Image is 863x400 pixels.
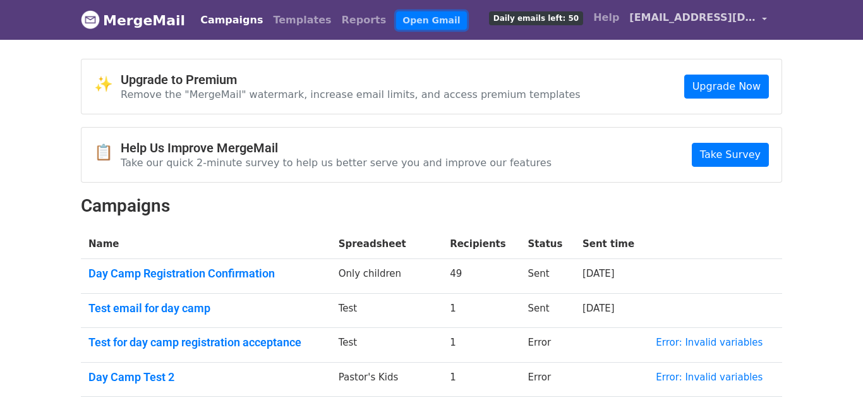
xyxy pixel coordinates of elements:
[88,301,323,315] a: Test email for day camp
[121,88,581,101] p: Remove the "MergeMail" watermark, increase email limits, and access premium templates
[684,75,769,99] a: Upgrade Now
[331,362,442,397] td: Pastor's Kids
[442,362,520,397] td: 1
[624,5,772,35] a: [EMAIL_ADDRESS][DOMAIN_NAME]
[521,259,575,294] td: Sent
[489,11,583,25] span: Daily emails left: 50
[195,8,268,33] a: Campaigns
[94,143,121,162] span: 📋
[121,156,552,169] p: Take our quick 2-minute survey to help us better serve you and improve our features
[582,268,615,279] a: [DATE]
[121,140,552,155] h4: Help Us Improve MergeMail
[331,229,442,259] th: Spreadsheet
[331,259,442,294] td: Only children
[656,372,763,383] a: Error: Invalid variables
[442,328,520,363] td: 1
[582,303,615,314] a: [DATE]
[81,195,782,217] h2: Campaigns
[588,5,624,30] a: Help
[337,8,392,33] a: Reports
[94,75,121,94] span: ✨
[396,11,466,30] a: Open Gmail
[331,293,442,328] td: Test
[81,229,331,259] th: Name
[521,293,575,328] td: Sent
[121,72,581,87] h4: Upgrade to Premium
[81,7,185,33] a: MergeMail
[442,259,520,294] td: 49
[331,328,442,363] td: Test
[442,229,520,259] th: Recipients
[521,362,575,397] td: Error
[268,8,336,33] a: Templates
[575,229,648,259] th: Sent time
[81,10,100,29] img: MergeMail logo
[692,143,769,167] a: Take Survey
[88,267,323,281] a: Day Camp Registration Confirmation
[800,339,863,400] iframe: Chat Widget
[521,328,575,363] td: Error
[442,293,520,328] td: 1
[484,5,588,30] a: Daily emails left: 50
[521,229,575,259] th: Status
[88,370,323,384] a: Day Camp Test 2
[629,10,756,25] span: [EMAIL_ADDRESS][DOMAIN_NAME]
[656,337,763,348] a: Error: Invalid variables
[88,336,323,349] a: Test for day camp registration acceptance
